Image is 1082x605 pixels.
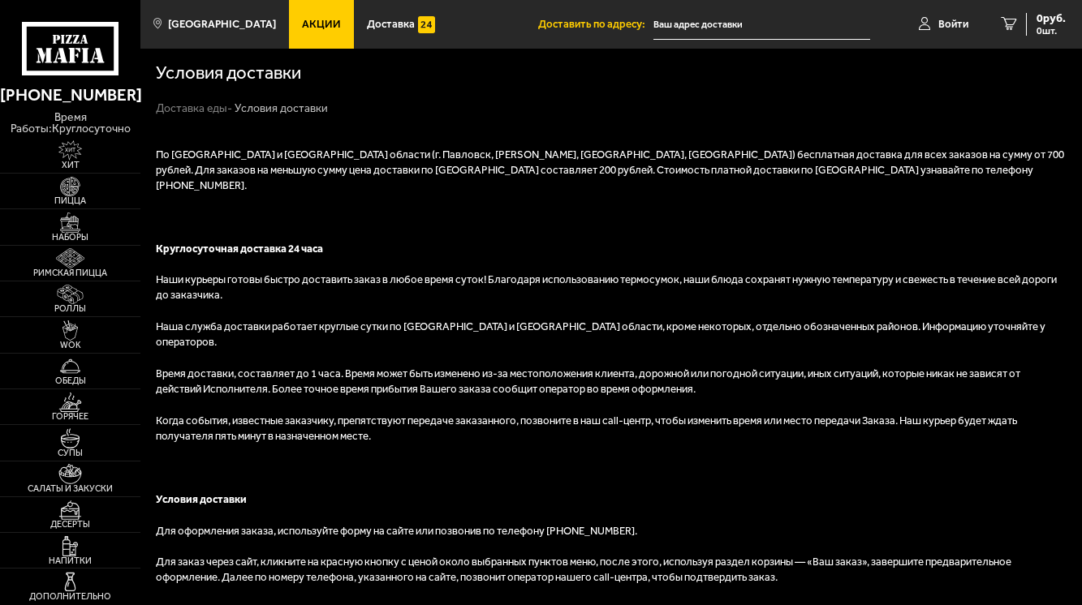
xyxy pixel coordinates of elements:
b: Круглосуточная доставка 24 часа [156,242,323,255]
input: Ваш адрес доставки [653,10,870,40]
p: Для оформления заказа, используйте форму на сайте или позвонив по телефону [PHONE_NUMBER]. [156,524,1067,539]
p: Наши курьеры готовы быстро доставить заказ в любое время суток! Благодаря использованию термосумо... [156,272,1067,303]
span: Доставить по адресу: [538,19,653,29]
a: Доставка еды- [156,101,232,115]
b: Условия доставки [156,493,247,505]
p: Когда события, известные заказчику, препятствуют передаче заказанного, позвоните в наш call-центр... [156,414,1067,444]
p: Наша служба доставки работает круглые сутки по [GEOGRAPHIC_DATA] и [GEOGRAPHIC_DATA] области, кро... [156,320,1067,350]
p: По [GEOGRAPHIC_DATA] и [GEOGRAPHIC_DATA] области (г. Павловск, [PERSON_NAME], [GEOGRAPHIC_DATA], ... [156,148,1067,194]
span: 0 шт. [1037,26,1066,36]
span: Доставка [367,19,415,29]
div: Условия доставки [235,101,328,116]
p: Время доставки, составляет до 1 часа. Время может быть изменено из-за местоположения клиента, дор... [156,367,1067,397]
p: Для заказ через сайт, кликните на красную кнопку с ценой около выбранных пунктов меню, после этог... [156,555,1067,586]
span: Войти [938,19,968,29]
h1: Условия доставки [156,64,301,82]
span: [GEOGRAPHIC_DATA] [168,19,276,29]
span: Акции [302,19,341,29]
img: 15daf4d41897b9f0e9f617042186c801.svg [418,16,435,33]
span: 0 руб. [1037,13,1066,24]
